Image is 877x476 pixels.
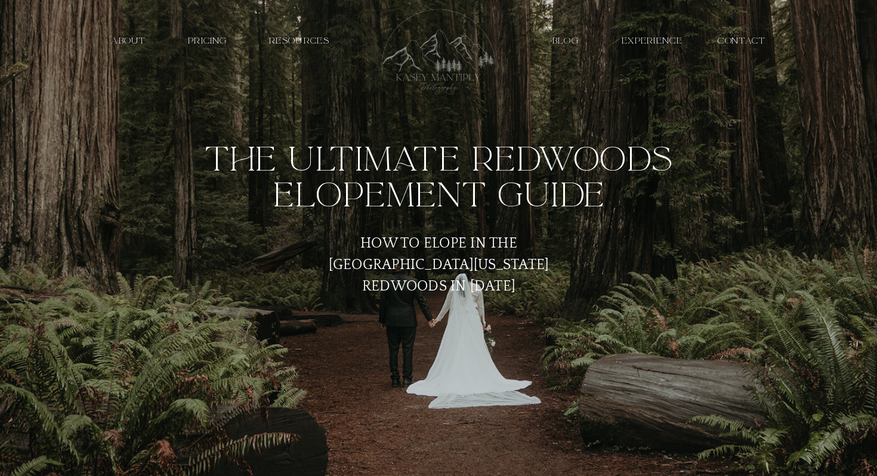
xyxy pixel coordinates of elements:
[186,141,692,214] h1: The Ultimate Redwoods Elopement Guide
[713,35,771,47] a: contact
[545,35,586,47] a: Blog
[619,35,685,47] a: EXPERIENCE
[258,35,340,47] a: resources
[314,233,564,274] h2: How to Elope in the [GEOGRAPHIC_DATA][US_STATE] Redwoods in [DATE]
[180,35,235,47] a: PRICING
[101,35,156,47] a: about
